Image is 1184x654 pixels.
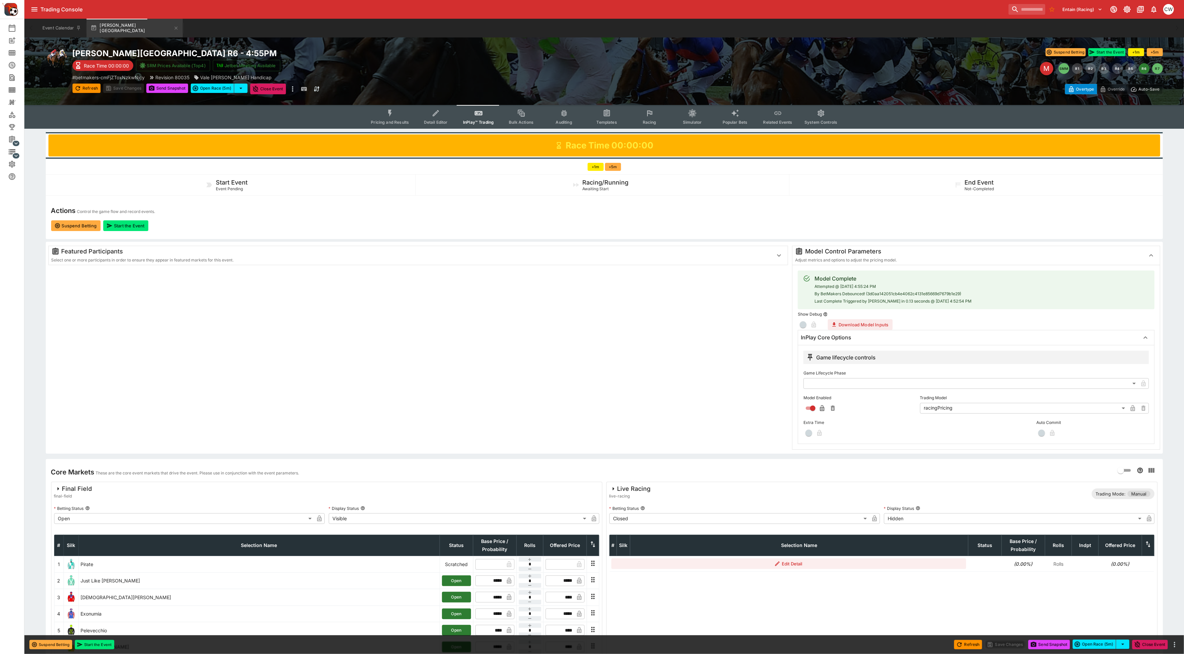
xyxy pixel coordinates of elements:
[1108,3,1120,15] button: Connected to PK
[8,74,27,82] div: Search
[1040,62,1053,75] div: Edit Meeting
[1132,640,1168,649] button: Close Event
[51,247,768,255] div: Featured Participants
[440,535,473,556] th: Status
[617,535,630,556] th: Silk
[609,485,651,493] div: Live Racing
[1139,63,1150,74] button: R6
[630,535,968,556] th: Selection Name
[442,625,471,636] button: Open
[72,48,618,59] h2: Copy To Clipboard
[723,120,748,125] span: Popular Bets
[8,160,27,168] div: System Settings
[54,506,84,511] p: Betting Status
[194,74,272,81] div: Vale Denis Searle Handicap
[72,74,145,81] p: Copy To Clipboard
[46,48,67,70] img: horse_racing.png
[146,84,188,93] button: Send Snapshot
[191,84,234,93] button: Open Race (5m)
[365,105,843,129] div: Event type filters
[1072,63,1083,74] button: R1
[1148,3,1160,15] button: Notifications
[605,163,621,171] button: +5m
[72,84,101,93] button: Refresh
[96,470,299,476] p: These are the core event markets that drive the event. Please use in conjunction with the event p...
[965,179,994,186] h5: End Event
[79,535,440,556] th: Selection Name
[1112,63,1123,74] button: R4
[1059,4,1106,15] button: Select Tenant
[1045,535,1072,556] th: Rolls
[815,275,972,283] div: Model Complete
[516,535,543,556] th: Rolls
[51,257,234,262] span: Select one or more participants in order to ensure they appear in featured markets for this event.
[79,556,440,572] td: Pirate
[463,120,494,125] span: InPlay™ Trading
[795,247,1140,255] div: Model Control Parameters
[1076,86,1094,93] p: Overtype
[1046,48,1086,56] button: Suspend Betting
[40,6,1006,13] div: Trading Console
[1128,84,1163,94] button: Auto-Save
[8,24,27,32] div: Event Calendar
[609,493,651,500] span: live-racing
[51,220,101,231] button: Suspend Betting
[289,84,297,94] button: more
[806,353,876,361] div: Game lifecycle controls
[1059,63,1163,74] nav: pagination navigation
[54,572,63,589] td: 2
[763,120,792,125] span: Related Events
[1100,560,1140,567] h6: (0.00%)
[8,111,27,119] div: Categories
[683,120,702,125] span: Simulator
[79,606,440,622] td: Exonumia
[1128,491,1151,498] span: Manual
[79,622,440,638] td: Pelevecchio
[29,640,72,649] button: Suspend Betting
[8,173,27,181] div: Help & Support
[200,74,272,81] p: Vale [PERSON_NAME] Handicap
[1009,4,1045,15] input: search
[442,561,471,568] p: Scratched
[63,535,79,556] th: Silk
[8,86,27,94] div: Template Search
[1047,4,1057,15] button: No Bookmarks
[216,62,223,69] img: jetbet-logo.svg
[823,312,828,317] button: Show Debug
[2,1,18,17] img: PriceKinetics Logo
[1059,63,1069,74] button: SMM
[77,208,155,215] p: Control the game flow and record events.
[954,640,982,649] button: Refresh
[1073,640,1116,649] button: Open Race (5m)
[803,418,916,428] label: Extra Time
[583,179,629,186] h5: Racing/Running
[216,179,248,186] h5: Start Event
[66,592,77,603] img: runner 3
[8,123,27,131] div: Tournaments
[815,284,972,304] span: Attempted @ [DATE] 4:55:24 PM By BetMakers Debounced! (3d0aa142051cb4e4062c4131e85669d7679b1e29) ...
[136,60,210,71] button: SRM Prices Available (Top4)
[1161,2,1176,17] button: Christopher Winter
[51,206,76,215] h4: Actions
[28,3,40,15] button: open drawer
[543,535,587,556] th: Offered Price
[424,120,448,125] span: Detail Editor
[509,120,534,125] span: Bulk Actions
[8,148,27,156] div: Infrastructure
[191,84,248,93] div: split button
[583,186,609,191] span: Awaiting Start
[920,393,1149,403] label: Trading Model
[1147,48,1163,56] button: +5m
[640,506,645,511] button: Betting Status
[442,609,471,619] button: Open
[216,186,243,191] span: Event Pending
[1135,3,1147,15] button: Documentation
[103,220,148,231] button: Start the Event
[1171,641,1179,649] button: more
[329,506,359,511] p: Display Status
[1065,84,1163,94] div: Start From
[1085,63,1096,74] button: R2
[566,140,653,151] h1: Race Time 00:00:00
[38,19,85,37] button: Event Calendar
[442,575,471,586] button: Open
